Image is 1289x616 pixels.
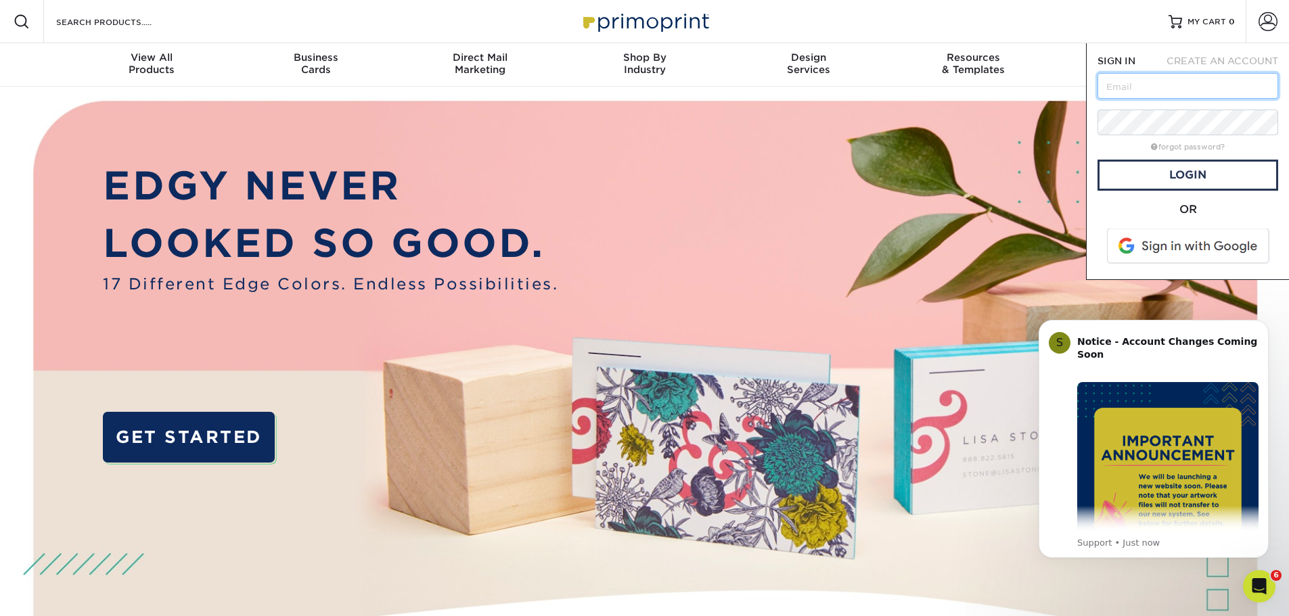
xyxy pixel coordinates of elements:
[727,43,891,87] a: DesignServices
[55,14,187,30] input: SEARCH PRODUCTS.....
[398,51,562,64] span: Direct Mail
[891,51,1056,76] div: & Templates
[1098,55,1135,66] span: SIGN IN
[727,51,891,64] span: Design
[727,51,891,76] div: Services
[1243,570,1275,602] iframe: Intercom live chat
[1098,202,1278,218] div: OR
[103,214,558,273] p: LOOKED SO GOOD.
[3,575,115,611] iframe: Google Customer Reviews
[70,51,234,76] div: Products
[103,273,558,295] span: 17 Different Edge Colors. Endless Possibilities.
[398,43,562,87] a: Direct MailMarketing
[1271,570,1282,581] span: 6
[233,43,398,87] a: BusinessCards
[233,51,398,64] span: Business
[562,43,727,87] a: Shop ByIndustry
[103,157,558,215] p: EDGY NEVER
[562,51,727,64] span: Shop By
[103,412,274,463] a: GET STARTED
[398,51,562,76] div: Marketing
[233,51,398,76] div: Cards
[1098,160,1278,191] a: Login
[1167,55,1278,66] span: CREATE AN ACCOUNT
[562,51,727,76] div: Industry
[1056,43,1220,87] a: Contact& Support
[1018,300,1289,579] iframe: Intercom notifications message
[1188,16,1226,28] span: MY CART
[577,7,713,36] img: Primoprint
[1151,143,1225,151] a: forgot password?
[1229,17,1235,26] span: 0
[891,51,1056,64] span: Resources
[70,43,234,87] a: View AllProducts
[70,51,234,64] span: View All
[1098,73,1278,99] input: Email
[1056,51,1220,64] span: Contact
[891,43,1056,87] a: Resources& Templates
[1056,51,1220,76] div: & Support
